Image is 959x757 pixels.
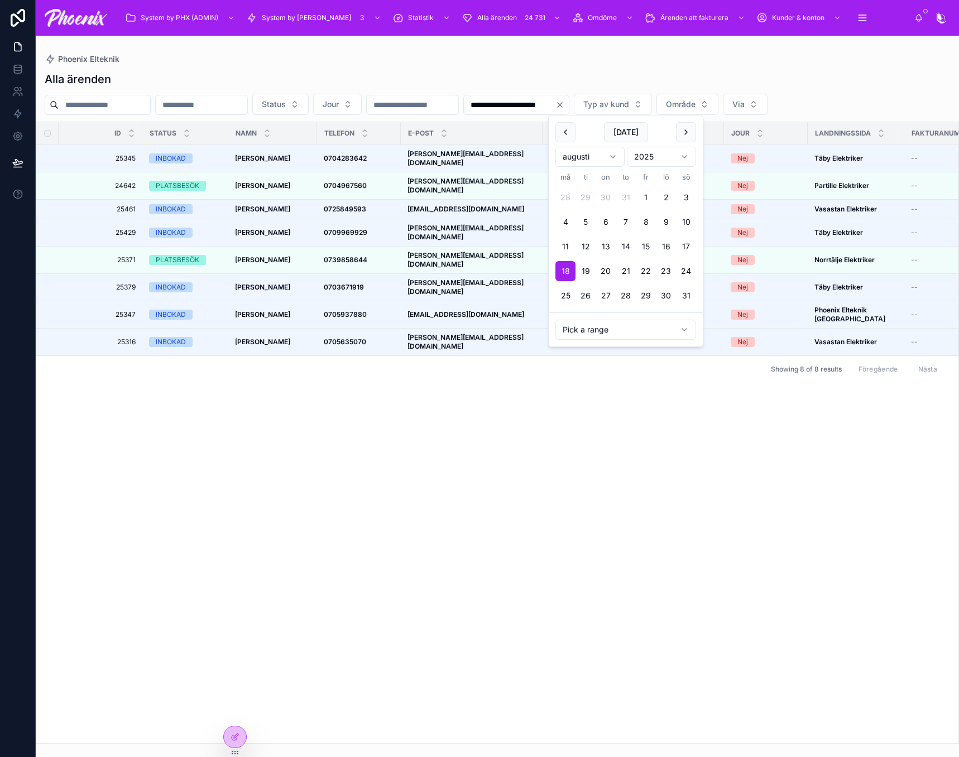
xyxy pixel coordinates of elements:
strong: Partille Elektriker [814,181,869,190]
span: Ärenden att fakturera [660,13,728,22]
a: [PERSON_NAME] [235,181,310,190]
a: Vasastan Elektriker [814,205,898,214]
strong: [PERSON_NAME][EMAIL_ADDRESS][DOMAIN_NAME] [407,333,524,350]
a: Nej [731,337,801,347]
a: System by PHX (ADMIN) [122,8,241,28]
button: lördag 9 augusti 2025 [656,212,676,232]
strong: [PERSON_NAME] [235,205,290,213]
span: Status [262,99,286,110]
button: Relative time [555,320,696,340]
button: fredag 15 augusti 2025 [636,237,656,257]
a: [PERSON_NAME] [235,154,310,163]
button: söndag 10 augusti 2025 [676,212,696,232]
th: tisdag [576,171,596,183]
strong: Täby Elektriker [814,154,863,162]
a: Nej [731,228,801,238]
a: INBOKAD [149,153,222,163]
h1: Alla ärenden [45,71,111,87]
button: Select Button [252,94,309,115]
a: [EMAIL_ADDRESS][DOMAIN_NAME] [407,205,536,214]
strong: Vasastan Elektriker [814,205,877,213]
span: -- [911,310,918,319]
a: Omdöme [569,8,639,28]
button: lördag 30 augusti 2025 [656,286,676,306]
a: [PERSON_NAME] [235,310,310,319]
a: PLATSBESÖK [149,181,222,191]
button: torsdag 28 augusti 2025 [616,286,636,306]
a: [PERSON_NAME] [235,228,310,237]
a: 25379 [72,283,136,292]
span: System by [PERSON_NAME] [262,13,351,22]
button: måndag 25 augusti 2025 [555,286,576,306]
a: Nej [731,204,801,214]
a: Nej [731,255,801,265]
a: Phoenix Elteknik [45,54,119,65]
strong: [PERSON_NAME] [235,310,290,319]
span: Id [114,129,121,138]
button: torsdag 14 augusti 2025 [616,237,636,257]
div: INBOKAD [156,153,186,163]
strong: 0739858644 [324,255,367,264]
span: LANDNINGSSIDA [815,129,871,138]
button: tisdag 29 juli 2025 [576,187,596,208]
a: Täby Elektriker [814,154,898,163]
th: fredag [636,171,656,183]
th: söndag [676,171,696,183]
span: Phoenix Elteknik [58,54,119,65]
strong: [PERSON_NAME][EMAIL_ADDRESS][DOMAIN_NAME] [407,177,524,194]
span: System by PHX (ADMIN) [141,13,218,22]
div: PLATSBESÖK [156,181,199,191]
span: 24642 [72,181,136,190]
button: onsdag 27 augusti 2025 [596,286,616,306]
div: INBOKAD [156,228,186,238]
a: 0704283642 [324,154,394,163]
strong: [EMAIL_ADDRESS][DOMAIN_NAME] [407,205,524,213]
strong: 0704283642 [324,154,367,162]
div: Nej [737,228,748,238]
strong: Norrtälje Elektriker [814,255,875,264]
a: 0725849593 [324,205,394,214]
strong: Vasastan Elektriker [814,337,877,346]
div: Nej [737,153,748,163]
button: måndag 11 augusti 2025 [555,237,576,257]
button: [DATE] [604,122,648,142]
div: INBOKAD [156,204,186,214]
strong: 0709969929 [324,228,367,237]
a: INBOKAD [149,310,222,320]
div: Nej [737,181,748,191]
a: [PERSON_NAME][EMAIL_ADDRESS][DOMAIN_NAME] [407,177,536,195]
span: Område [666,99,696,110]
a: Ärenden att fakturera [641,8,751,28]
button: Select Button [313,94,362,115]
div: INBOKAD [156,310,186,320]
a: Norrtälje Elektriker [814,255,898,264]
a: INBOKAD [149,204,222,214]
a: [EMAIL_ADDRESS][DOMAIN_NAME] [407,310,536,319]
th: måndag [555,171,576,183]
a: Statistik [389,8,456,28]
a: [PERSON_NAME][EMAIL_ADDRESS][DOMAIN_NAME] [407,150,536,167]
div: Nej [737,310,748,320]
span: Status [150,129,176,138]
span: 25461 [72,205,136,214]
a: INBOKAD [149,228,222,238]
a: [PERSON_NAME][EMAIL_ADDRESS][DOMAIN_NAME] [407,333,536,351]
table: augusti 2025 [555,171,696,306]
span: Typ av kund [583,99,629,110]
strong: 0705937880 [324,310,367,319]
strong: [PERSON_NAME] [235,283,290,291]
strong: [PERSON_NAME] [235,181,290,190]
button: fredag 1 augusti 2025 [636,187,656,208]
span: 25371 [72,255,136,264]
button: söndag 31 augusti 2025 [676,286,696,306]
strong: [PERSON_NAME][EMAIL_ADDRESS][DOMAIN_NAME] [407,150,524,167]
div: 3 [356,11,369,25]
a: 0739858644 [324,255,394,264]
button: fredag 29 augusti 2025 [636,286,656,306]
strong: [PERSON_NAME][EMAIL_ADDRESS][DOMAIN_NAME] [407,251,524,268]
a: PLATSBESÖK [149,255,222,265]
span: 25429 [72,228,136,237]
a: Nej [731,282,801,292]
strong: [PERSON_NAME] [235,228,290,237]
th: onsdag [596,171,616,183]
